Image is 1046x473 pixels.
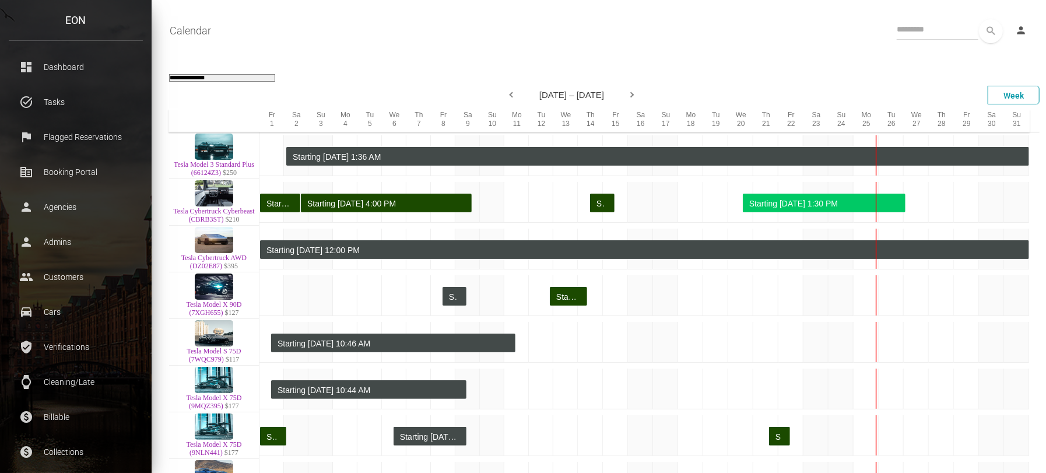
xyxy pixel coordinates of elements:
[678,110,703,132] div: Mo 18
[260,427,286,446] div: Rented for 3 days, 15 hours by Justin Volzer . Current status is completed .
[17,198,134,216] p: Agencies
[728,110,753,132] div: We 20
[169,179,259,226] td: Tesla Cybertruck Cyberbeast (CBRB3ST) $210 7G2CEHEE4RA013554
[170,16,211,45] a: Calendar
[174,160,254,177] a: Tesla Model 3 Standard Plus (66124Z3)
[9,332,143,362] a: verified_user Verifications
[17,93,134,111] p: Tasks
[879,110,904,132] div: Tu 26
[455,110,480,132] div: Sa 9
[169,272,259,319] td: Tesla Model X 90D (7XGH655) $127 5YJXCAE29GF021477
[778,110,803,132] div: Fr 22
[590,194,615,212] div: Rented for 1 day by Tyler Washburn . Current status is completed .
[17,338,134,356] p: Verifications
[9,192,143,222] a: person Agencies
[979,110,1004,132] div: Sa 30
[578,110,603,132] div: Th 14
[225,309,239,317] span: $127
[829,110,854,132] div: Su 24
[271,334,515,352] div: Rented for 10 days by Admin Block . Current status is rental .
[169,319,259,366] td: Tesla Model S 75D (7WQC979) $117 5YJSA1E26GF175273
[556,288,578,306] div: Starting [DATE] 8:00 PM
[504,87,516,104] div: Previous
[357,110,382,132] div: Tu 5
[394,427,466,446] div: Rented for 3 days by Admin Block . Current status is rental .
[195,414,233,440] img: Tesla Model X 75D (9NLN441)
[775,428,781,446] div: Starting [DATE] 2:30 PM
[803,110,829,132] div: Sa 23
[224,262,238,270] span: $395
[596,194,605,213] div: Starting [DATE] 11:00 AM
[17,268,134,286] p: Customers
[224,449,238,457] span: $177
[1006,19,1037,43] a: person
[173,207,254,223] a: Tesla Cybertruck Cyberbeast (CBRB3ST)
[979,19,1003,43] button: search
[17,443,134,461] p: Collections
[136,86,1007,104] div: [DATE] – [DATE]
[627,87,639,104] div: Next
[259,110,284,132] div: Fr 1
[431,110,455,132] div: Fr 8
[753,110,778,132] div: Th 21
[195,320,233,346] img: Tesla Model S 75D (7WQC979)
[854,110,879,132] div: Mo 25
[9,87,143,117] a: task_alt Tasks
[9,227,143,257] a: person Admins
[195,180,233,206] img: Tesla Cybertruck Cyberbeast (CBRB3ST)
[293,148,1020,166] div: Starting [DATE] 1:36 AM
[187,300,242,317] a: Tesla Model X 90D (7XGH655)
[653,110,678,132] div: Su 17
[17,58,134,76] p: Dashboard
[603,110,628,132] div: Fr 15
[195,274,233,300] img: Tesla Model X 90D (7XGH655)
[181,254,247,270] a: Tesla Cybertruck AWD (DZ02E87)
[278,334,506,353] div: Starting [DATE] 10:46 AM
[480,110,504,132] div: Su 10
[1004,110,1029,132] div: Su 31
[769,427,790,446] div: Rented for 20 hours by Crull Chambless . Current status is completed .
[9,297,143,327] a: drive_eta Cars
[954,110,979,132] div: Fr 29
[187,440,242,457] a: Tesla Model X 75D (9NLN441)
[17,233,134,251] p: Admins
[17,408,134,426] p: Billable
[550,287,587,306] div: Rented for 1 day, 13 hours by Michael croll . Current status is completed .
[169,132,259,179] td: Tesla Model 3 Standard Plus (66124Z3) $250 5YJ3E1EA3KF301582
[743,194,905,212] div: Rented for 6 days, 12 hours by Jaemo Gu . Current status is rental .
[195,367,233,393] img: Tesla Model X 75D (9MQZ395)
[225,402,239,410] span: $177
[307,194,462,213] div: Starting [DATE] 4:00 PM
[278,381,457,400] div: Starting [DATE] 10:44 AM
[443,287,466,306] div: Rented for 1 day by Admin Block . Current status is rental .
[17,373,134,391] p: Cleaning/Late
[169,366,259,412] td: Tesla Model X 75D (9MQZ395) $177 5YJXCBE27GF028515
[266,241,1020,260] div: Starting [DATE] 12:00 PM
[382,110,406,132] div: We 6
[260,240,1029,259] div: Rented for 168 days, 14 hours by Admin Block . Current status is rental .
[266,428,277,446] div: Starting [DATE] 10:30 AM
[301,194,472,212] div: Rented for 7 days by Trevor Williams . Current status is completed .
[529,110,553,132] div: Tu 12
[9,52,143,82] a: dashboard Dashboard
[406,110,431,132] div: Th 7
[286,147,1029,166] div: Rented for 90 days, 12 hours by Admin Block . Current status is rental .
[9,157,143,187] a: corporate_fare Booking Portal
[17,303,134,321] p: Cars
[9,437,143,467] a: paid Collections
[266,194,291,213] div: Starting [DATE] 4:00 PM
[284,110,308,132] div: Sa 2
[187,347,241,363] a: Tesla Model S 75D (7WQC979)
[333,110,357,132] div: Mo 4
[169,226,259,272] td: Tesla Cybertruck AWD (DZ02E87) $395 7G2CEHED4RA034122
[17,163,134,181] p: Booking Portal
[504,110,529,132] div: Mo 11
[9,262,143,292] a: people Customers
[400,428,457,446] div: Starting [DATE] 10:46 AM
[308,110,333,132] div: Su 3
[749,194,896,213] div: Starting [DATE] 1:30 PM
[226,355,240,363] span: $117
[1015,24,1027,36] i: person
[904,110,929,132] div: We 27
